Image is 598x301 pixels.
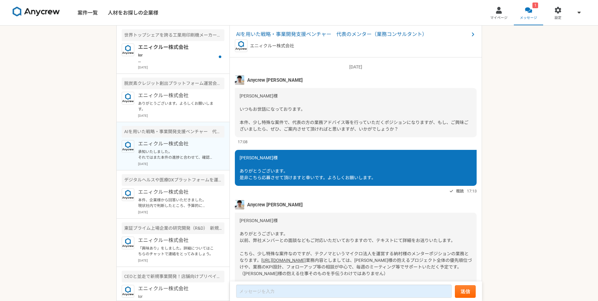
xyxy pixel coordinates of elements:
[13,7,60,17] img: 8DqYSo04kwAAAAASUVORK5CYII=
[122,92,134,104] img: logo_text_blue_01.png
[456,187,464,195] span: 既読
[240,93,468,132] span: [PERSON_NAME]様 いつもお世話になっております。 本件、少し特殊な案件で、代表の方の業務アドバイス等を行っていただくポジションになりますが、もし、ご興味ございましたら、ぜひ、ご案内さ...
[122,140,134,153] img: logo_text_blue_01.png
[122,222,224,234] div: 東証プライム上場企業の研究開発（R&D） 新規事業開発
[490,15,508,21] span: マイページ
[235,200,244,210] img: %E3%83%95%E3%82%9A%E3%83%AD%E3%83%95%E3%82%A3%E3%83%BC%E3%83%AB%E7%94%BB%E5%83%8F%E3%81%AE%E3%82%...
[138,237,216,244] p: エニィクルー株式会社
[122,271,224,282] div: CEOと並走で新規事業開発！店舗向けプリペイドサービスの事業開発
[235,39,247,52] img: logo_text_blue_01.png
[247,77,303,84] span: Anycrew [PERSON_NAME]
[235,75,244,85] img: %E3%83%95%E3%82%9A%E3%83%AD%E3%83%95%E3%82%A3%E3%83%BC%E3%83%AB%E7%94%BB%E5%83%8F%E3%81%AE%E3%82%...
[138,258,224,263] p: [DATE]
[247,201,303,208] span: Anycrew [PERSON_NAME]
[122,285,134,298] img: logo_text_blue_01.png
[138,65,224,70] p: [DATE]
[122,44,134,56] img: logo_text_blue_01.png
[138,210,224,215] p: [DATE]
[138,245,216,257] p: 「興味あり」をしました。詳細についてはこちらのチャットで連絡をとってみましょう。
[138,162,224,166] p: [DATE]
[240,155,376,180] span: [PERSON_NAME]様 ありがとうございます。 是非こちら応募させて頂けますと幸いです。よろしくお願いします。
[520,15,537,21] span: メッセージ
[236,31,469,38] span: AIを用いた戦略・事業開発支援ベンチャー 代表のメンター（業務コンサルタント）
[138,149,216,160] p: 承知いたしました。 それではまた本件の進捗と合わせて、確認をさせて頂きますので、よろしくお願いいたします。
[122,188,134,201] img: logo_text_blue_01.png
[138,92,216,99] p: エニィクルー株式会社
[238,139,247,145] span: 17:08
[250,43,294,49] p: エニィクルー株式会社
[261,258,306,263] a: [URL][DOMAIN_NAME]
[138,113,224,118] p: [DATE]
[138,52,216,64] p: lor ipsumdolor。 sitametconsect、adipiscingelit。 0.seddoeiusmodtem inci、utlaboreetdol、magnaaliquaen...
[138,285,216,292] p: エニィクルー株式会社
[554,15,561,21] span: 設定
[235,64,477,70] p: [DATE]
[138,188,216,196] p: エニィクルー株式会社
[467,188,477,194] span: 17:13
[122,126,224,138] div: AIを用いた戦略・事業開発支援ベンチャー 代表のメンター（業務コンサルタント）
[122,78,224,89] div: 脱炭素クレジット創出プラットフォーム運営会社での事業推進を行う方を募集
[122,174,224,186] div: デジタルヘルスや医療DXプラットフォームを運営企業：COOサポート（事業企画）
[138,101,216,112] p: ありがとうございます。よろしくお願いします。
[138,44,216,51] p: エニィクルー株式会社
[138,197,216,209] p: 本件、企業様から回答いただきました。 現状社内で判断したところ、予算的に[PERSON_NAME]様のご要望はお受けするには難しいとお話をいただきました。 また別候補でアシスタント経験がある方が...
[455,285,476,298] button: 送信
[240,218,469,263] span: [PERSON_NAME]様 ありがとうございます。 以前、弊社メンバーとの面談などもご対応いただいておりますので、テキストにて詳細をお送りいたします。 こちら、少し特殊な案件なのですが、テクノ...
[532,3,538,8] div: 1
[122,237,134,249] img: logo_text_blue_01.png
[138,140,216,148] p: エニィクルー株式会社
[122,29,224,41] div: 世界トップシェアを誇る工業用印刷機メーカー 営業顧問（1,2社のみの紹介も歓迎）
